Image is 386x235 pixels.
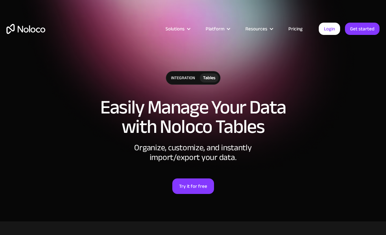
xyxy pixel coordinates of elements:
[172,178,214,194] a: Try it for free
[166,71,200,84] div: integration
[206,25,224,33] div: Platform
[6,98,380,136] h1: Easily Manage Your Data with Noloco Tables
[179,182,207,190] div: Try it for free
[203,74,215,81] div: Tables
[96,143,290,162] div: Organize, customize, and instantly import/export your data.
[157,25,198,33] div: Solutions
[6,24,45,34] a: home
[319,23,340,35] a: Login
[345,23,380,35] a: Get started
[237,25,280,33] div: Resources
[280,25,311,33] a: Pricing
[166,25,185,33] div: Solutions
[245,25,267,33] div: Resources
[198,25,237,33] div: Platform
